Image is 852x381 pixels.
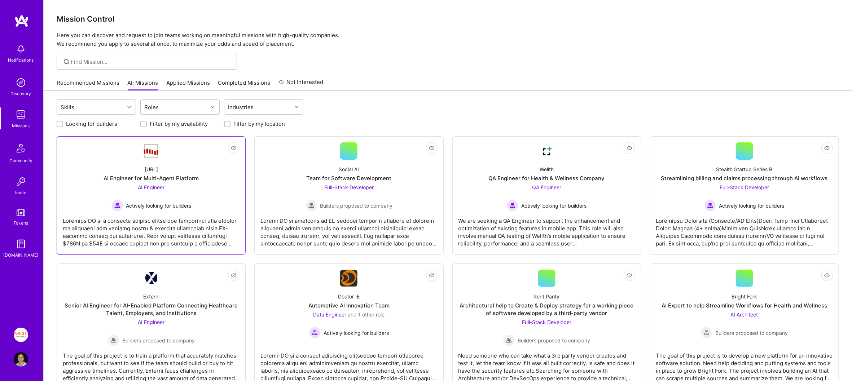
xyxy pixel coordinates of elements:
[507,200,518,211] img: Actively looking for builders
[260,142,437,249] a: Social AITeam for Software DevelopmentFull-Stack Developer Builders proposed to companyBuilders p...
[14,219,28,227] div: Tokens
[489,174,605,182] div: QA Engineer for Health & Wellness Company
[12,139,30,157] img: Community
[9,157,32,164] div: Community
[11,90,31,97] div: Discovery
[14,75,28,90] img: discovery
[656,211,833,247] div: Loremipsu Dolorsita (Consecte/AD Elits)Doei: Temp-Inci Utlaboreet Dolor: Magnaa (4+ enima)Minim v...
[719,202,784,209] span: Actively looking for builders
[16,189,27,196] div: Invite
[12,328,30,342] a: Insight Partners: Data & AI - Sourcing
[540,165,554,173] div: Wellth
[824,145,830,151] i: icon EyeClosed
[4,251,39,259] div: [DOMAIN_NAME]
[14,42,28,56] img: bell
[108,335,119,346] img: Builders proposed to company
[306,200,317,211] img: Builders proposed to company
[63,302,240,317] div: Senior AI Engineer for AI-Enabled Platform Connecting Healthcare Talent, Employers, and Institutions
[324,329,389,337] span: Actively looking for builders
[324,184,374,190] span: Full-Stack Developer
[348,311,385,318] span: and 1 other role
[122,337,195,344] span: Builders proposed to company
[63,142,240,249] a: Company Logo[URL]AI Engineer for Multi-Agent PlatformAI Engineer Actively looking for buildersAct...
[308,302,390,309] div: Automotive AI Innovation Team
[720,184,769,190] span: Full-Stack Developer
[534,293,560,300] div: Rent Parity
[142,143,160,159] img: Company Logo
[458,142,635,249] a: Company LogoWellthQA Engineer for Health & Wellness CompanyQA Engineer Actively looking for build...
[715,329,788,337] span: Builders proposed to company
[231,145,237,151] i: icon EyeClosed
[104,174,199,182] div: AI Engineer for Multi-Agent Platform
[12,122,30,129] div: Missions
[126,202,191,209] span: Actively looking for builders
[656,142,833,249] a: Stealth Startup Series BStreamlining billing and claims processing through AI workflowsFull-Stack...
[731,311,758,318] span: AI Architect
[14,237,28,251] img: guide book
[824,273,830,278] i: icon EyeClosed
[662,302,827,309] div: AI Expert to help Streamline Workflows for Health and Wellness
[211,105,215,109] i: icon Chevron
[538,142,555,160] img: Company Logo
[145,165,158,173] div: [URL]
[532,184,561,190] span: QA Engineer
[14,107,28,122] img: teamwork
[518,337,590,344] span: Builders proposed to company
[14,174,28,189] img: Invite
[339,165,359,173] div: Social AI
[138,319,164,325] span: AI Engineer
[522,319,571,325] span: Full-Stack Developer
[138,184,164,190] span: AI Engineer
[278,78,324,91] a: Not Interested
[62,58,71,66] i: icon SearchGrey
[295,105,298,109] i: icon Chevron
[127,105,131,109] i: icon Chevron
[313,311,346,318] span: Data Engineer
[458,211,635,247] div: We are seeking a QA Engineer to support the enhancement and optimization of existing features in ...
[63,211,240,247] div: Loremips DO si a consecte adipisc elitse doe temporinci utla etdolor ma aliquaeni adm veniamq nos...
[233,120,285,128] label: Filter by my location
[701,327,712,338] img: Builders proposed to company
[429,273,435,278] i: icon EyeClosed
[503,335,515,346] img: Builders proposed to company
[227,102,256,112] div: Industries
[661,174,828,182] div: Streamlining billing and claims processing through AI workflows
[218,79,271,91] a: Completed Missions
[128,79,158,91] a: All Missions
[521,202,587,209] span: Actively looking for builders
[716,165,773,173] div: Stealth Startup Series B
[260,211,437,247] div: Loremi DO si ametcons ad EL-seddoei temporin utlabore et dolorem aliquaeni admin veniamquis no ex...
[320,202,392,209] span: Builders proposed to company
[704,200,716,211] img: Actively looking for builders
[57,14,839,23] h3: Mission Control
[145,272,157,284] img: Company Logo
[627,273,632,278] i: icon EyeClosed
[8,56,34,64] div: Notifications
[66,120,117,128] label: Looking for builders
[143,293,159,300] div: Externi
[59,102,76,112] div: Skills
[14,328,28,342] img: Insight Partners: Data & AI - Sourcing
[14,14,29,27] img: logo
[17,209,25,216] img: tokens
[71,58,232,66] input: Find Mission...
[627,145,632,151] i: icon EyeClosed
[340,270,357,287] img: Company Logo
[14,352,28,367] img: User Avatar
[732,293,757,300] div: Bright Fork
[231,273,237,278] i: icon EyeClosed
[338,293,360,300] div: Doutor IE
[150,120,208,128] label: Filter by my availability
[458,302,635,317] div: Architectural help to Create & Deploy strategy for a working piece of software developed by a thi...
[57,31,839,48] p: Here you can discover and request to join teams working on meaningful missions with high-quality ...
[12,352,30,367] a: User Avatar
[57,79,119,91] a: Recommended Missions
[429,145,435,151] i: icon EyeClosed
[143,102,161,112] div: Roles
[309,327,321,338] img: Actively looking for builders
[306,174,391,182] div: Team for Software Development
[166,79,210,91] a: Applied Missions
[111,200,123,211] img: Actively looking for builders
